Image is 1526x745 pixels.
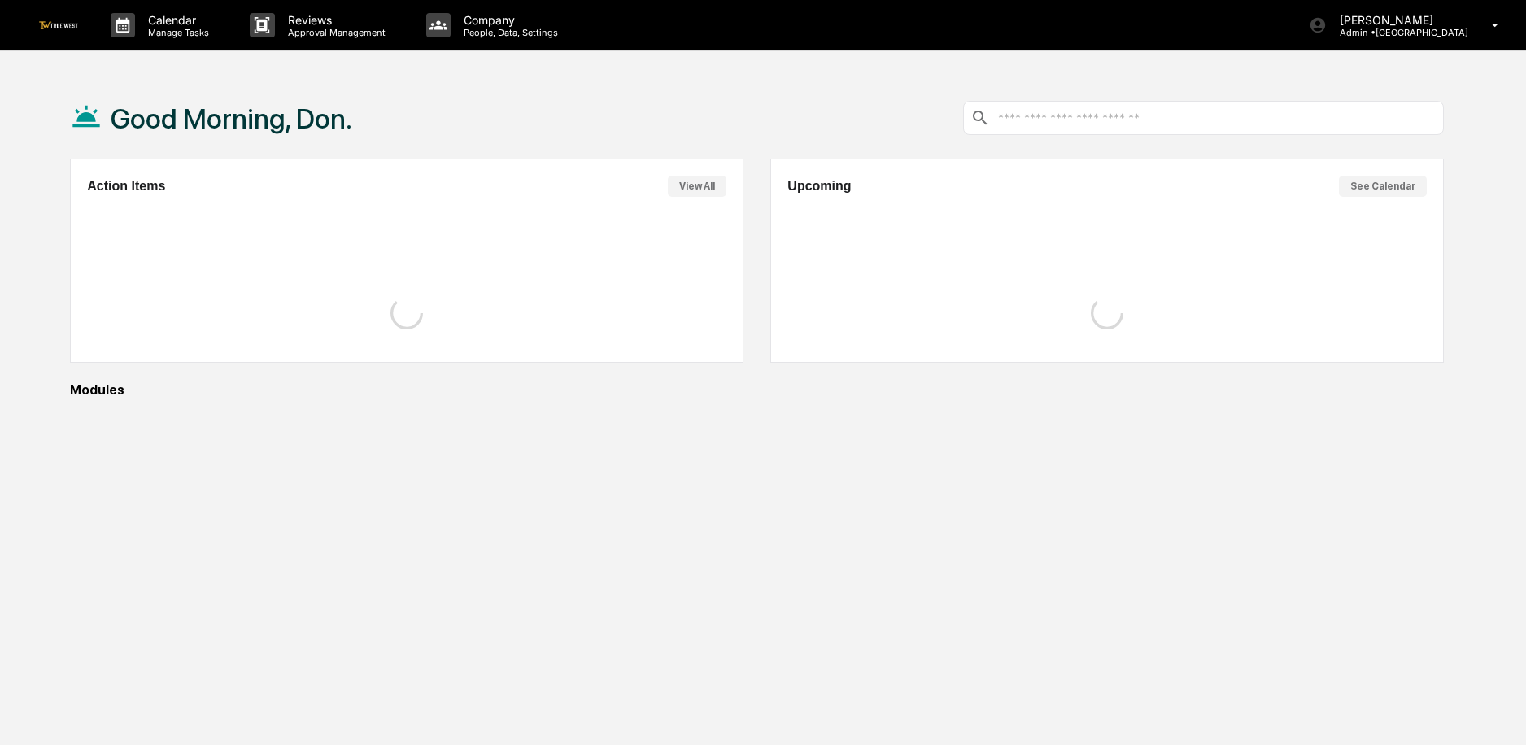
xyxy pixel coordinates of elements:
h2: Action Items [87,179,165,194]
p: Calendar [135,13,217,27]
div: Modules [70,382,1443,398]
p: [PERSON_NAME] [1327,13,1468,27]
h1: Good Morning, Don. [111,102,352,135]
p: Company [451,13,566,27]
button: See Calendar [1339,176,1427,197]
p: Approval Management [275,27,394,38]
button: View All [668,176,726,197]
img: logo [39,21,78,28]
p: Reviews [275,13,394,27]
p: Admin • [GEOGRAPHIC_DATA] [1327,27,1468,38]
p: Manage Tasks [135,27,217,38]
h2: Upcoming [787,179,851,194]
p: People, Data, Settings [451,27,566,38]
